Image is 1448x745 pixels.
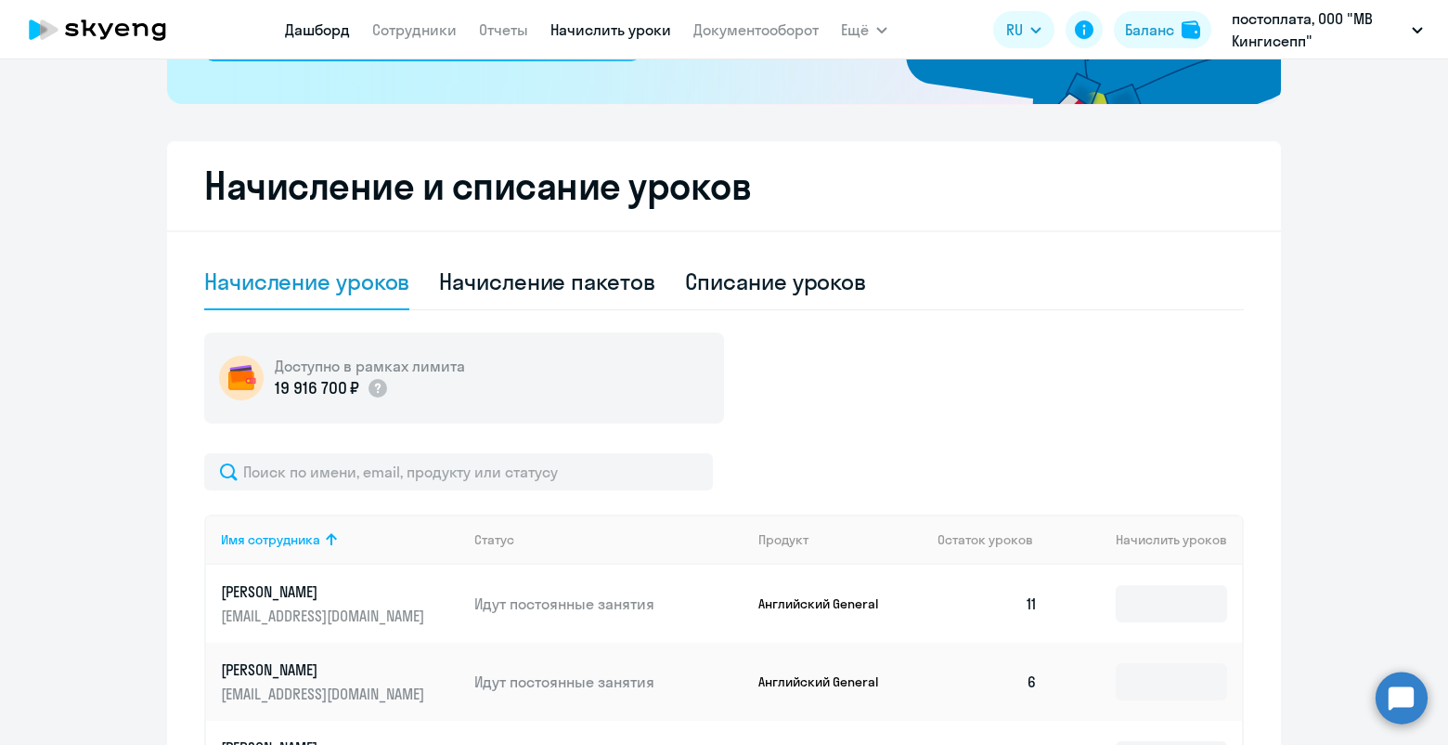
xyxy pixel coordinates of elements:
a: Документооборот [693,20,819,39]
img: balance [1182,20,1200,39]
button: Балансbalance [1114,11,1211,48]
div: Начисление пакетов [439,267,654,296]
p: [EMAIL_ADDRESS][DOMAIN_NAME] [221,606,429,626]
a: [PERSON_NAME][EMAIL_ADDRESS][DOMAIN_NAME] [221,660,459,704]
div: Остаток уроков [937,531,1053,548]
a: Начислить уроки [550,20,671,39]
div: Продукт [758,531,808,548]
th: Начислить уроков [1053,515,1242,565]
td: 11 [923,565,1053,643]
p: [PERSON_NAME] [221,582,429,602]
div: Имя сотрудника [221,531,459,548]
a: Дашборд [285,20,350,39]
a: Отчеты [479,20,528,39]
p: Идут постоянные занятия [474,594,743,614]
span: RU [1006,19,1023,41]
img: wallet-circle.png [219,356,264,400]
h2: Начисление и списание уроков [204,163,1244,208]
div: Продукт [758,531,924,548]
div: Начисление уроков [204,267,409,296]
p: Идут постоянные занятия [474,672,743,692]
div: Баланс [1125,19,1174,41]
a: [PERSON_NAME][EMAIL_ADDRESS][DOMAIN_NAME] [221,582,459,626]
div: Статус [474,531,514,548]
button: RU [993,11,1054,48]
p: постоплата, ООО "МВ Кингисепп" [1232,7,1404,52]
p: [PERSON_NAME] [221,660,429,680]
span: Остаток уроков [937,531,1033,548]
p: Английский General [758,595,898,612]
h5: Доступно в рамках лимита [275,356,465,376]
p: [EMAIL_ADDRESS][DOMAIN_NAME] [221,684,429,704]
a: Сотрудники [372,20,457,39]
p: Английский General [758,673,898,690]
p: 19 916 700 ₽ [275,376,359,400]
button: постоплата, ООО "МВ Кингисепп" [1222,7,1432,52]
span: Ещё [841,19,869,41]
td: 6 [923,643,1053,721]
button: Ещё [841,11,887,48]
div: Статус [474,531,743,548]
div: Списание уроков [685,267,867,296]
input: Поиск по имени, email, продукту или статусу [204,453,713,490]
div: Имя сотрудника [221,531,320,548]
